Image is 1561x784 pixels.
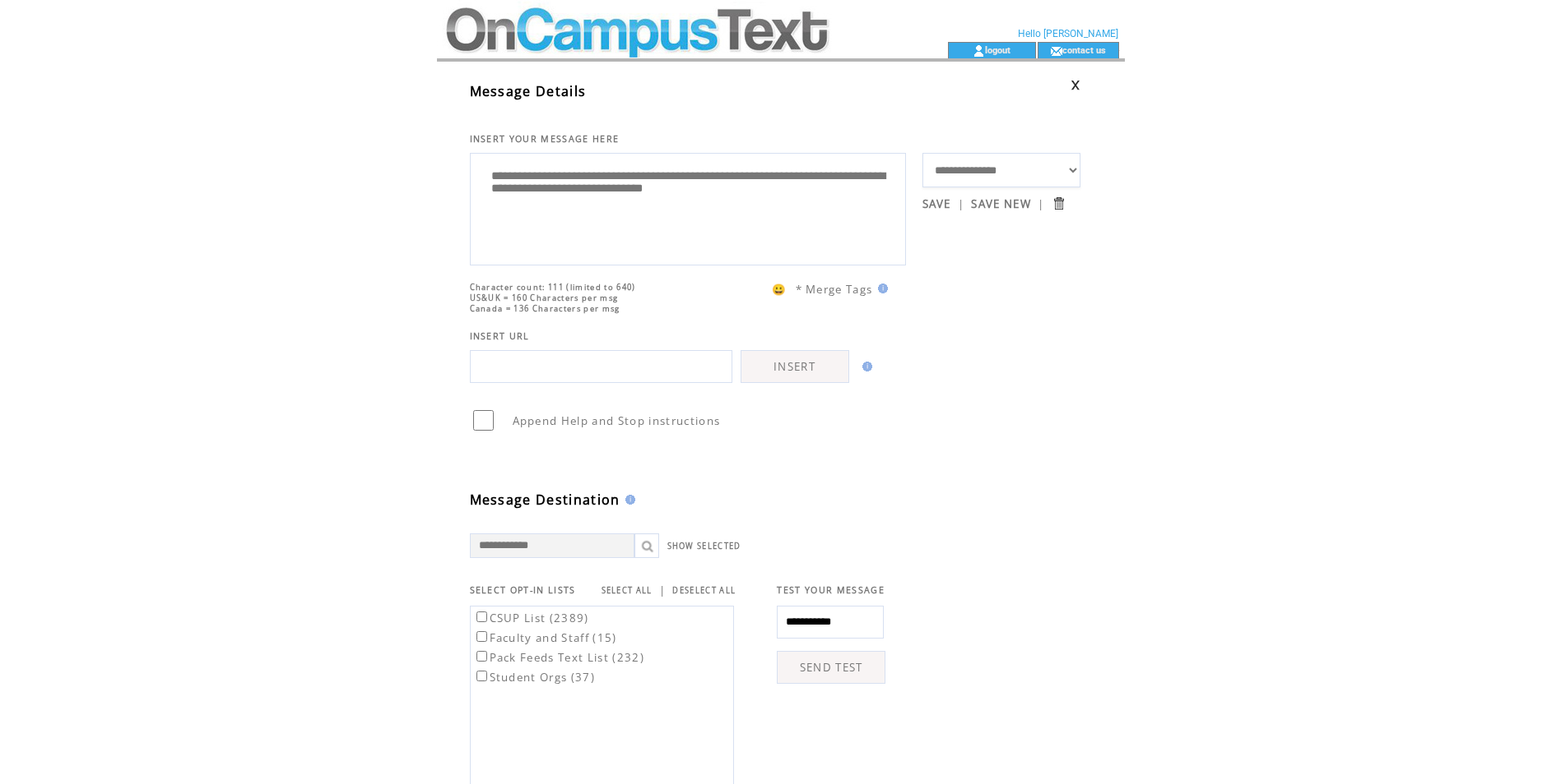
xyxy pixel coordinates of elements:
[672,585,736,596] a: DESELECT ALL
[470,133,620,145] span: INSERT YOUR MESSAGE HERE
[470,584,576,596] span: SELECT OPT-IN LISTS
[922,196,951,211] a: SAVE
[476,651,487,662] input: Pack Feeds Text List (232)
[1038,196,1044,211] span: |
[473,611,589,625] label: CSUP List (2389)
[473,650,645,665] label: Pack Feeds Text List (232)
[659,583,666,597] span: |
[620,495,635,505] img: help.gif
[602,585,653,596] a: SELECT ALL
[985,44,1010,55] a: logout
[958,196,964,211] span: |
[1062,44,1106,55] a: contact us
[777,584,885,596] span: TEST YOUR MESSAGE
[470,330,530,342] span: INSERT URL
[973,44,985,58] img: account_icon.gif
[971,196,1031,211] a: SAVE NEW
[857,362,872,371] img: help.gif
[476,671,487,681] input: Student Orgs (37)
[513,413,721,428] span: Append Help and Stop instructions
[1018,28,1118,39] span: Hello [PERSON_NAME]
[667,541,741,551] a: SHOW SELECTED
[476,611,487,622] input: CSUP List (2389)
[473,630,617,645] label: Faculty and Staff (15)
[470,282,636,293] span: Character count: 111 (limited to 640)
[796,282,873,297] span: * Merge Tags
[470,303,620,314] span: Canada = 136 Characters per msg
[741,350,849,383] a: INSERT
[1050,44,1062,58] img: contact_us_icon.gif
[470,82,587,100] span: Message Details
[873,284,888,293] img: help.gif
[1051,196,1066,211] input: Submit
[777,651,885,684] a: SEND TEST
[772,282,787,297] span: 😀
[470,491,620,509] span: Message Destination
[470,293,619,303] span: US&UK = 160 Characters per msg
[473,670,596,685] label: Student Orgs (37)
[476,631,487,642] input: Faculty and Staff (15)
